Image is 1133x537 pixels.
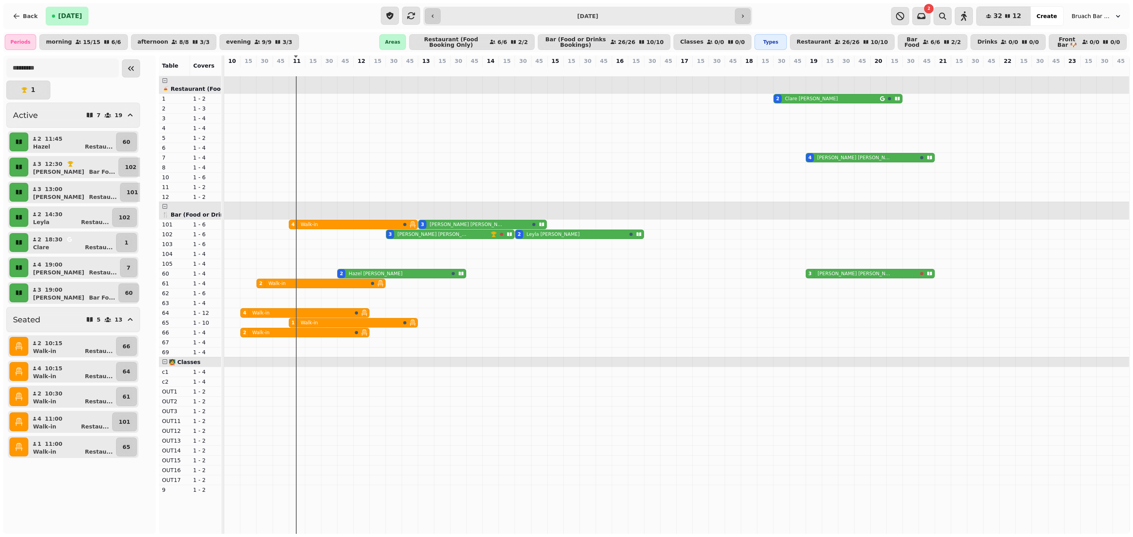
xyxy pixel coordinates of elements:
[390,57,397,65] p: 30
[976,7,1031,26] button: 3212
[37,135,42,143] p: 2
[252,310,269,316] p: Walk-in
[875,66,882,74] p: 0
[37,235,42,243] p: 2
[1117,57,1125,65] p: 45
[827,66,833,74] p: 0
[730,66,736,74] p: 0
[762,57,769,65] p: 15
[406,57,413,65] p: 45
[33,193,84,201] p: [PERSON_NAME]
[6,81,50,99] button: 1
[123,368,130,375] p: 64
[648,57,656,65] p: 30
[116,132,137,151] button: 60
[245,66,251,74] p: 6
[762,66,768,74] p: 0
[325,57,333,65] p: 30
[259,280,262,287] div: 2
[85,448,113,456] p: Restau ...
[127,188,138,196] p: 101
[568,66,575,74] p: 0
[1037,66,1043,74] p: 0
[497,39,507,45] p: 6 / 6
[30,337,114,356] button: 210:15Walk-inRestau...
[538,34,670,50] button: Bar (Food or Drinks Bookings)26/2610/10
[30,283,117,302] button: 319:00[PERSON_NAME]Bar Fo...
[301,320,318,326] p: Walk-in
[1068,57,1076,65] p: 23
[1055,37,1079,48] p: Front Bar 🐶
[120,258,137,277] button: 7
[1037,13,1057,19] span: Create
[220,34,299,50] button: evening9/93/3
[776,96,779,102] div: 2
[228,57,236,65] p: 10
[928,7,930,11] span: 2
[226,39,251,45] p: evening
[125,163,137,171] p: 102
[1012,13,1021,19] span: 12
[120,183,145,202] button: 101
[310,66,316,74] p: 0
[45,160,63,168] p: 12:30
[735,39,745,45] p: 0 / 0
[85,372,113,380] p: Restau ...
[162,63,179,69] span: Table
[33,268,84,276] p: [PERSON_NAME]
[37,160,42,168] p: 3
[30,438,114,456] button: 111:00Walk-inRestau...
[342,66,349,74] p: 2
[871,39,888,45] p: 10 / 10
[797,39,831,45] p: Restaurant
[544,37,607,48] p: Bar (Food or Drinks Bookings)
[891,57,898,65] p: 15
[745,57,753,65] p: 18
[1101,57,1108,65] p: 30
[261,66,268,74] p: 2
[162,86,270,92] span: 🍝 Restaurant (Food Booking Only)
[229,66,235,74] p: 0
[617,66,623,74] p: 0
[122,59,140,77] button: Collapse sidebar
[6,7,44,26] button: Back
[680,39,703,45] p: Classes
[115,112,122,118] p: 19
[118,283,139,302] button: 60
[358,66,365,74] p: 0
[842,39,860,45] p: 26 / 26
[89,294,115,302] p: Bar Fo ...
[162,95,187,103] p: 1
[1118,66,1124,74] p: 0
[632,57,640,65] p: 15
[37,261,42,268] p: 4
[85,397,113,405] p: Restau ...
[454,57,462,65] p: 30
[116,362,137,381] button: 64
[646,39,664,45] p: 10 / 10
[37,286,42,294] p: 3
[487,66,494,74] p: 0
[503,57,511,65] p: 15
[5,34,36,50] div: Periods
[193,63,214,69] span: Covers
[826,57,834,65] p: 15
[746,66,752,74] p: 0
[430,221,504,228] p: [PERSON_NAME] [PERSON_NAME]
[940,66,946,74] p: 0
[39,34,128,50] button: morning15/156/6
[138,39,168,45] p: afternoon
[423,66,429,74] p: 3
[504,66,510,74] p: 0
[1004,57,1011,65] p: 22
[33,243,49,251] p: Clare
[908,66,914,74] p: 0
[1049,34,1127,50] button: Front Bar 🐶0/00/0
[891,66,898,74] p: 0
[30,208,111,227] button: 214:30LeylaRestau...
[30,158,117,177] button: 312:30[PERSON_NAME]Bar Fo...
[923,57,930,65] p: 45
[397,231,467,237] p: [PERSON_NAME] [PERSON_NAME]
[31,87,35,93] p: 1
[46,39,72,45] p: morning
